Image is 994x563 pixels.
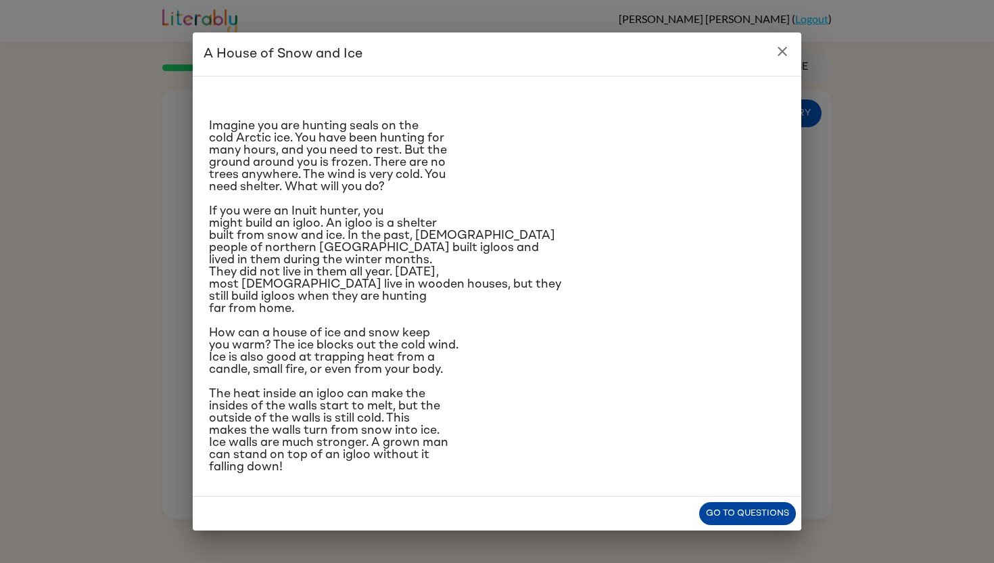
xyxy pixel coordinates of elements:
[193,32,801,76] h2: A House of Snow and Ice
[209,327,458,376] span: How can a house of ice and snow keep you warm? The ice blocks out the cold wind. Ice is also good...
[769,38,796,65] button: close
[699,502,796,526] button: Go to questions
[209,120,447,193] span: Imagine you are hunting seals on the cold Arctic ice. You have been hunting for many hours, and y...
[209,388,448,473] span: The heat inside an igloo can make the insides of the walls start to melt, but the outside of the ...
[209,205,561,315] span: If you were an Inuit hunter, you might build an igloo. An igloo is a shelter built from snow and ...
